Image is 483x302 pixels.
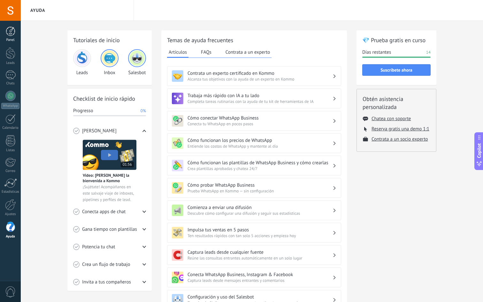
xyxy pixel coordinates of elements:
[1,38,20,42] div: Panel
[82,244,115,250] span: Potencia tu chat
[199,47,213,57] button: FAQs
[476,143,482,158] span: Copilot
[362,49,391,56] span: Días restantes
[82,128,117,134] span: [PERSON_NAME]
[372,136,428,142] button: Contrata a un socio experto
[101,49,119,76] div: Inbox
[188,99,333,104] span: Completa tareas rutinarias con la ayuda de tu kit de herramientas de IA
[188,70,333,76] h3: Contrata un experto certificado en Kommo
[188,93,333,99] h3: Trabaja más rápido con IA a tu lado
[167,47,188,58] button: Artículos
[1,81,20,86] div: Chats
[73,36,146,44] h2: Tutoriales de inicio
[82,261,130,268] span: Crea un flujo de trabajo
[83,140,136,170] img: Meet video
[362,36,431,44] h2: 💎 Prueba gratis en curso
[380,68,412,72] span: Suscríbete ahora
[362,64,431,76] button: Suscríbete ahora
[83,184,136,203] span: ¡Sujétate! Acompáñanos en este salvaje viaje de inboxes, pipelines y perfiles de lead.
[372,116,411,122] button: Chatea con soporte
[1,148,20,152] div: Listas
[188,115,333,121] h3: Cómo conectar WhatsApp Business
[188,205,333,211] h3: Comienza a enviar una difusión
[141,108,146,114] span: 0%
[188,294,333,300] h3: Configuración y uso del Salesbot
[128,49,146,76] div: Salesbot
[73,95,146,103] h2: Checklist de inicio rápido
[188,211,333,216] span: Descubre cómo configurar una difusión y seguir sus estadísticas
[1,61,20,65] div: Leads
[188,227,333,233] h3: Impulsa tus ventas en 5 pasos
[83,173,136,183] span: Vídeo: [PERSON_NAME] la bienvenida a Kommo
[1,190,20,194] div: Estadísticas
[82,209,126,215] span: Conecta apps de chat
[188,143,333,149] span: Entiende los costos de WhatsApp y mantente al día
[73,108,93,114] span: Progresso
[372,126,429,132] button: Reserva gratis una demo 1:1
[82,226,137,233] span: Gana tiempo con plantillas
[426,49,431,56] span: 14
[188,160,333,166] h3: Cómo funcionan las plantillas de WhatsApp Business y cómo crearlas
[188,137,333,143] h3: Cómo funcionan los precios de WhatsApp
[363,95,430,111] h2: Obtén asistencia personalizada
[82,279,131,285] span: Invita a tus compañeros
[1,126,20,130] div: Calendario
[188,233,333,238] span: Ten resultados rápidos con tan solo 5 acciones y empieza hoy
[73,49,91,76] div: Leads
[188,76,333,82] span: Alcanza tus objetivos con la ayuda de un experto en Kommo
[167,36,341,44] h2: Temas de ayuda frecuentes
[1,169,20,173] div: Correo
[188,188,333,194] span: Prueba WhatsApp en Kommo — sin configuración
[188,121,333,127] span: Conecta tu WhatsApp en pocos pasos
[188,272,333,278] h3: Conecta WhatsApp Business, Instagram & Facebook
[188,278,333,283] span: Captura leads desde mensajes entrantes y comentarios
[1,212,20,216] div: Ajustes
[1,235,20,239] div: Ayuda
[224,47,272,57] button: Contrata a un experto
[188,166,333,171] span: Crea plantillas aprobadas y chatea 24/7
[188,255,333,261] span: Reúne las consultas entrantes automáticamente en un solo lugar
[188,182,333,188] h3: Cómo probar WhatsApp Business
[188,249,333,255] h3: Captura leads desde cualquier fuente
[1,103,19,109] div: WhatsApp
